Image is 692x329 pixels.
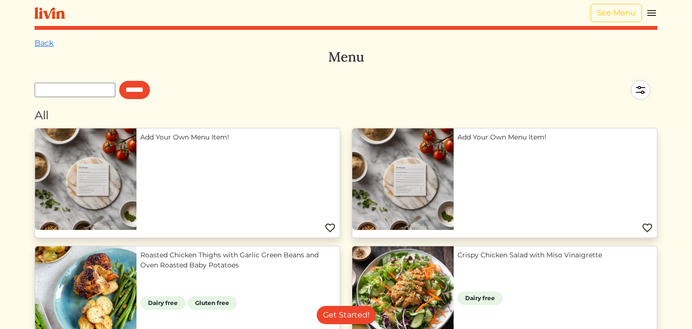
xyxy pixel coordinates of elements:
[140,250,336,270] a: Roasted Chicken Thighs with Garlic Green Beans and Oven Roasted Baby Potatoes
[35,107,657,124] div: All
[646,7,657,19] img: menu_hamburger-cb6d353cf0ecd9f46ceae1c99ecbeb4a00e71ca567a856bd81f57e9d8c17bb26.svg
[35,38,54,48] a: Back
[35,49,657,65] h3: Menu
[140,132,336,142] a: Add Your Own Menu Item!
[317,306,376,324] a: Get Started!
[591,4,642,22] a: See Menu
[324,222,336,234] img: Favorite menu item
[642,222,653,234] img: Favorite menu item
[35,7,65,19] img: livin-logo-a0d97d1a881af30f6274990eb6222085a2533c92bbd1e4f22c21b4f0d0e3210c.svg
[457,250,653,260] a: Crispy Chicken Salad with Miso Vinaigrette
[624,73,657,107] img: filter-5a7d962c2457a2d01fc3f3b070ac7679cf81506dd4bc827d76cf1eb68fb85cd7.svg
[457,132,653,142] a: Add Your Own Menu Item!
